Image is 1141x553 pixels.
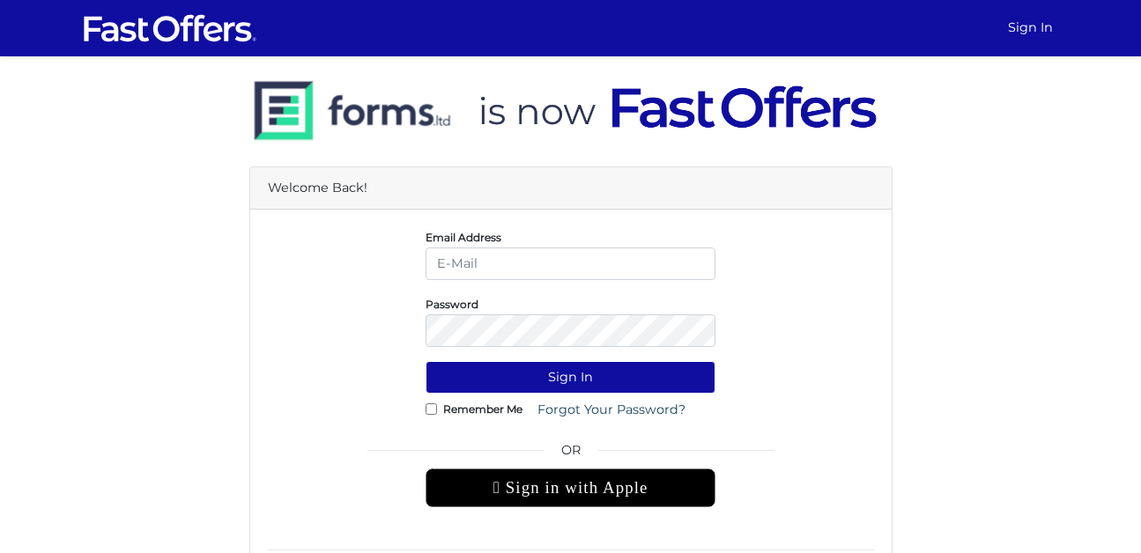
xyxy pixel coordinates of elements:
[250,167,892,210] div: Welcome Back!
[426,302,478,306] label: Password
[526,394,697,426] a: Forgot Your Password?
[1001,11,1060,45] a: Sign In
[426,440,715,468] span: OR
[426,235,501,240] label: Email Address
[426,361,715,394] button: Sign In
[426,468,715,507] div: Sign in with Apple
[443,407,522,411] label: Remember Me
[426,247,715,280] input: E-Mail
